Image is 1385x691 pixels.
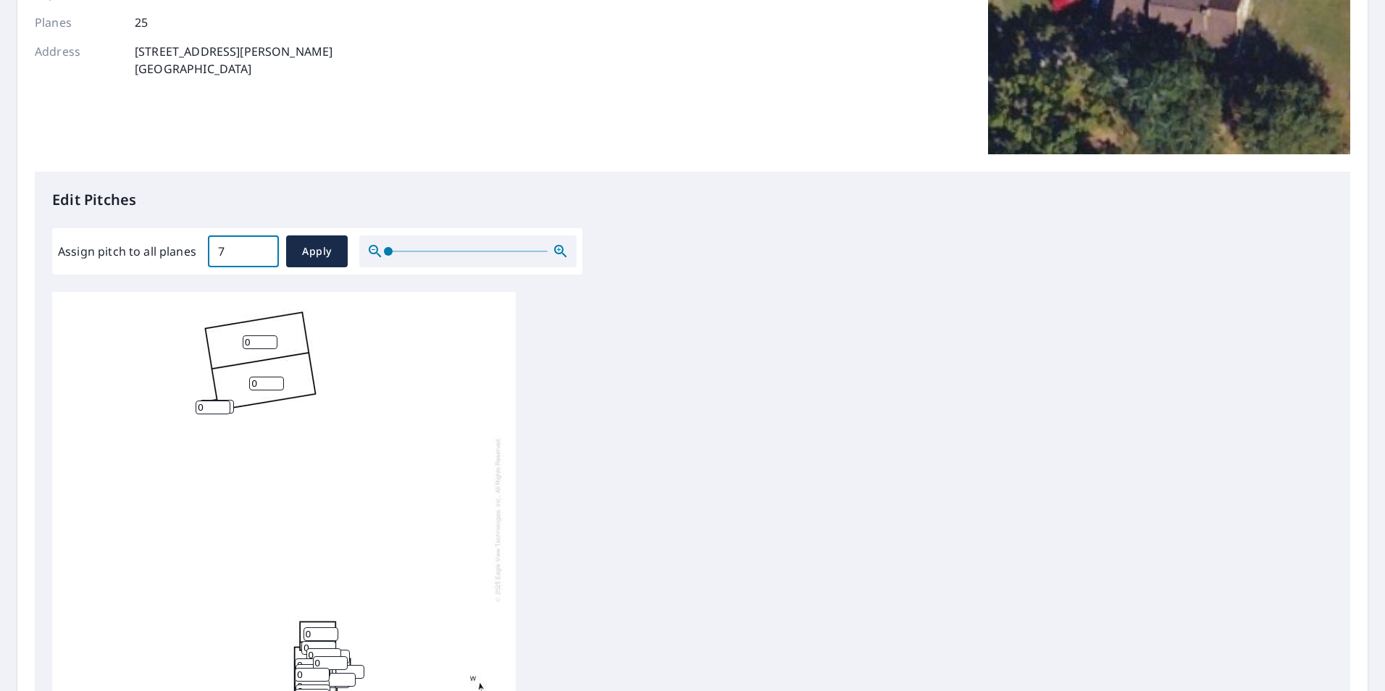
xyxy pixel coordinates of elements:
[135,14,148,31] p: 25
[208,231,279,272] input: 00.0
[35,14,122,31] p: Planes
[298,243,336,261] span: Apply
[58,243,196,260] label: Assign pitch to all planes
[52,189,1333,211] p: Edit Pitches
[286,235,348,267] button: Apply
[35,43,122,78] p: Address
[135,43,332,78] p: [STREET_ADDRESS][PERSON_NAME] [GEOGRAPHIC_DATA]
